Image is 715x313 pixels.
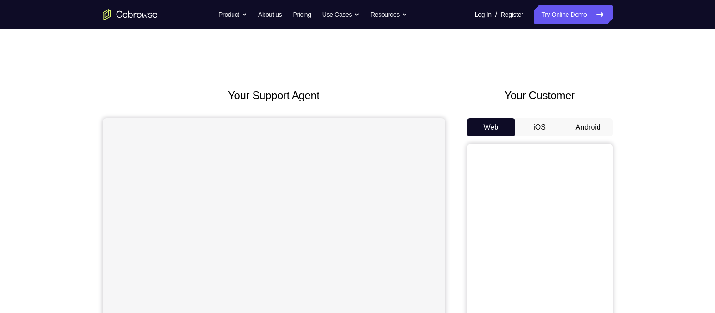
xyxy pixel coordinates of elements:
[534,5,612,24] a: Try Online Demo
[293,5,311,24] a: Pricing
[218,5,247,24] button: Product
[564,118,613,136] button: Android
[475,5,492,24] a: Log In
[467,87,613,104] h2: Your Customer
[501,5,523,24] a: Register
[322,5,360,24] button: Use Cases
[467,118,516,136] button: Web
[495,9,497,20] span: /
[370,5,407,24] button: Resources
[258,5,282,24] a: About us
[103,9,157,20] a: Go to the home page
[515,118,564,136] button: iOS
[103,87,445,104] h2: Your Support Agent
